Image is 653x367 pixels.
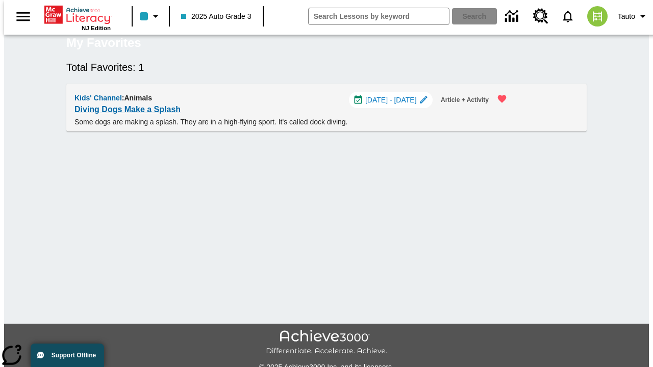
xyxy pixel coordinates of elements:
span: Support Offline [52,352,96,359]
span: Article + Activity [441,95,489,106]
div: Home [44,4,111,31]
button: Profile/Settings [614,7,653,25]
button: Support Offline [31,344,104,367]
span: Kids' Channel [74,94,122,102]
button: Select a new avatar [581,3,614,30]
div: Sep 01 - Sep 01 Choose Dates [349,92,433,108]
span: [DATE] - [DATE] [365,95,417,106]
h6: Total Favorites: 1 [66,59,587,75]
input: search field [309,8,449,24]
button: Article + Activity [437,92,493,109]
span: : Animals [122,94,152,102]
img: Achieve3000 Differentiate Accelerate Achieve [266,330,387,356]
button: Open side menu [8,2,38,32]
button: Class color is light blue. Change class color [136,7,166,25]
span: NJ Edition [82,25,111,31]
img: avatar image [587,6,608,27]
a: Data Center [499,3,527,31]
p: Some dogs are making a splash. They are in a high-flying sport. It's called dock diving. [74,117,513,127]
a: Resource Center, Will open in new tab [527,3,555,30]
a: Notifications [555,3,581,30]
span: 2025 Auto Grade 3 [181,11,252,22]
span: Tauto [618,11,635,22]
a: Home [44,5,111,25]
button: Remove from Favorites [491,88,513,110]
a: Diving Dogs Make a Splash [74,102,181,117]
h5: My Favorites [66,35,141,51]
